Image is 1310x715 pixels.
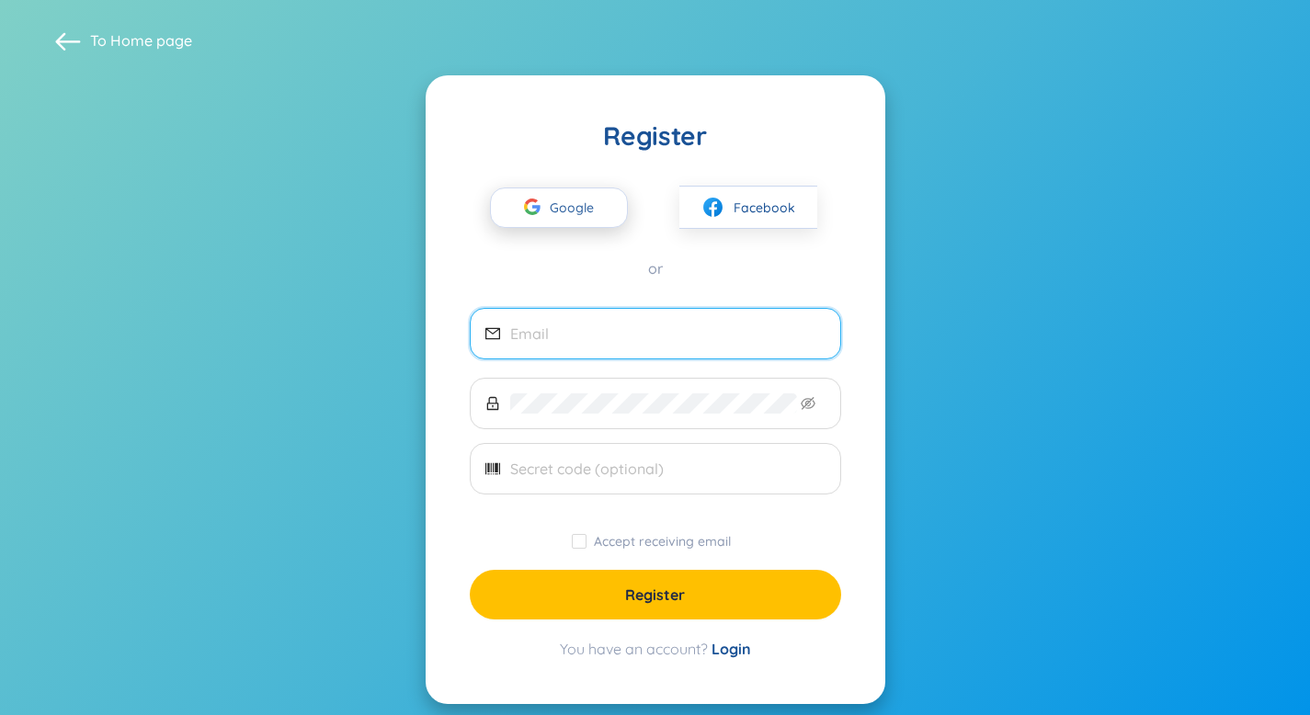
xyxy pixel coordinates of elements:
[510,459,826,479] input: Secret code (optional)
[470,638,841,660] div: You have an account?
[679,186,817,229] button: facebookFacebook
[485,326,500,341] span: mail
[110,31,192,50] a: Home page
[485,461,500,476] span: barcode
[712,640,751,658] a: Login
[701,196,724,219] img: facebook
[801,396,815,411] span: eye-invisible
[550,188,603,227] span: Google
[510,323,826,344] input: Email
[625,584,685,605] span: Register
[485,396,500,411] span: lock
[587,533,738,550] span: Accept receiving email
[470,258,841,278] div: or
[470,119,841,153] div: Register
[90,30,192,51] span: To
[470,570,841,619] button: Register
[734,198,795,218] span: Facebook
[490,187,628,228] button: Google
